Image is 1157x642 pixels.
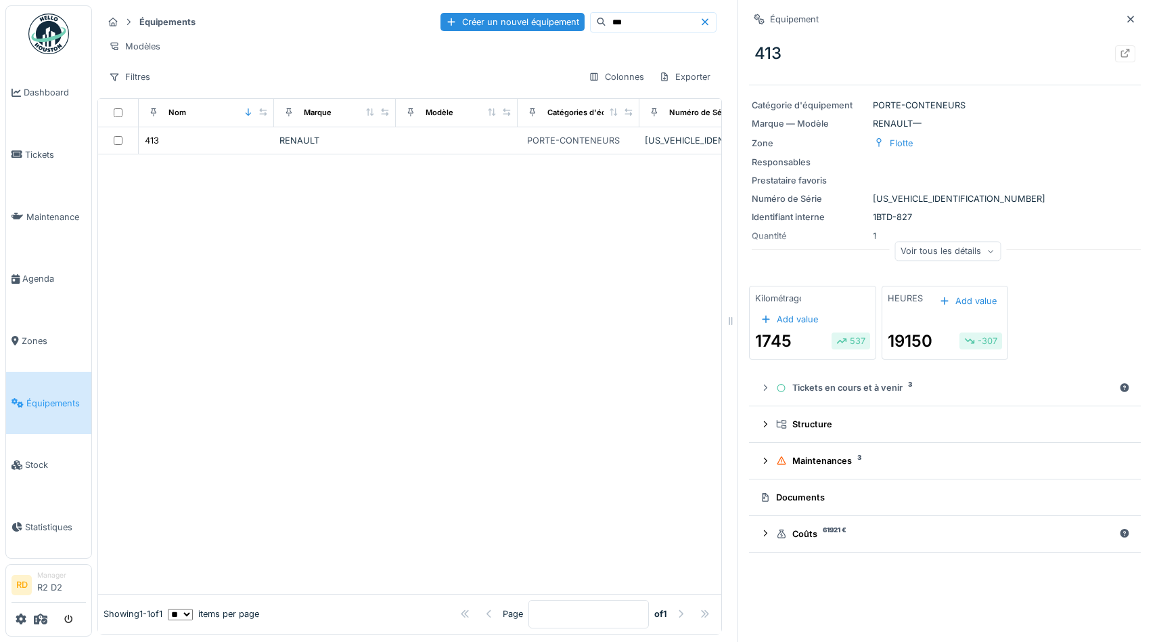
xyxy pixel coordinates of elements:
[168,107,186,119] div: Nom
[754,485,1135,510] summary: Documents
[755,310,823,328] div: Add value
[304,107,332,119] div: Marque
[754,412,1135,437] summary: Structure
[22,335,86,347] span: Zones
[752,156,853,169] div: Responsables
[752,230,867,242] div: Quantité
[894,241,1001,261] div: Voir tous les détails
[145,134,159,147] div: 413
[503,607,523,620] div: Page
[440,13,585,31] div: Créer un nouvel équipement
[752,230,1138,242] div: 1
[754,448,1135,473] summary: Maintenances3
[755,329,792,354] div: 1745
[26,397,86,410] span: Équipements
[25,458,86,471] span: Stock
[890,137,913,150] div: Flotte
[776,381,1114,394] div: Tickets en cours et à venir
[752,137,867,150] div: Zone
[279,134,390,147] div: RENAULT
[934,292,1002,310] div: Add value
[103,67,156,87] div: Filtres
[25,521,86,534] span: Statistiques
[888,329,932,354] div: 19150
[752,192,1138,205] div: [US_VEHICLE_IDENTIFICATION_NUMBER]
[964,335,997,347] div: -307
[527,134,620,147] div: PORTE-CONTENEURS
[6,124,91,186] a: Tickets
[6,372,91,434] a: Équipements
[752,99,1138,112] div: PORTE-CONTENEURS
[836,335,865,347] div: 537
[22,272,86,285] span: Agenda
[37,570,86,599] li: R2 D2
[776,528,1114,540] div: Coûts
[6,186,91,248] a: Maintenance
[6,248,91,310] a: Agenda
[25,148,86,161] span: Tickets
[752,117,867,130] div: Marque — Modèle
[653,67,717,87] div: Exporter
[645,134,756,147] div: [US_VEHICLE_IDENTIFICATION_NUMBER]
[760,491,1125,504] div: Documents
[752,211,867,223] div: Identifiant interne
[754,521,1135,547] summary: Coûts61921 €
[6,496,91,559] a: Statistiques
[104,607,162,620] div: Showing 1 - 1 of 1
[752,211,1138,223] div: 1BTD-827
[583,67,650,87] div: Colonnes
[752,117,1138,130] div: RENAULT —
[6,434,91,496] a: Stock
[669,107,731,119] div: Numéro de Série
[12,575,32,595] li: RD
[168,607,259,620] div: items per page
[770,13,819,26] div: Équipement
[134,16,201,28] strong: Équipements
[6,310,91,372] a: Zones
[24,86,86,99] span: Dashboard
[28,14,69,54] img: Badge_color-CXgf-gQk.svg
[752,174,853,187] div: Prestataire favoris
[37,570,86,580] div: Manager
[752,192,867,205] div: Numéro de Série
[12,570,86,603] a: RD ManagerR2 D2
[654,607,667,620] strong: of 1
[547,107,641,119] div: Catégories d'équipement
[426,107,453,119] div: Modèle
[888,292,923,305] div: HEURES
[749,36,1141,71] div: 413
[26,211,86,223] span: Maintenance
[776,418,1125,431] div: Structure
[754,376,1135,401] summary: Tickets en cours et à venir3
[103,37,166,56] div: Modèles
[752,99,867,112] div: Catégorie d'équipement
[776,454,1125,467] div: Maintenances
[755,292,801,305] div: Kilométrage
[6,62,91,124] a: Dashboard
